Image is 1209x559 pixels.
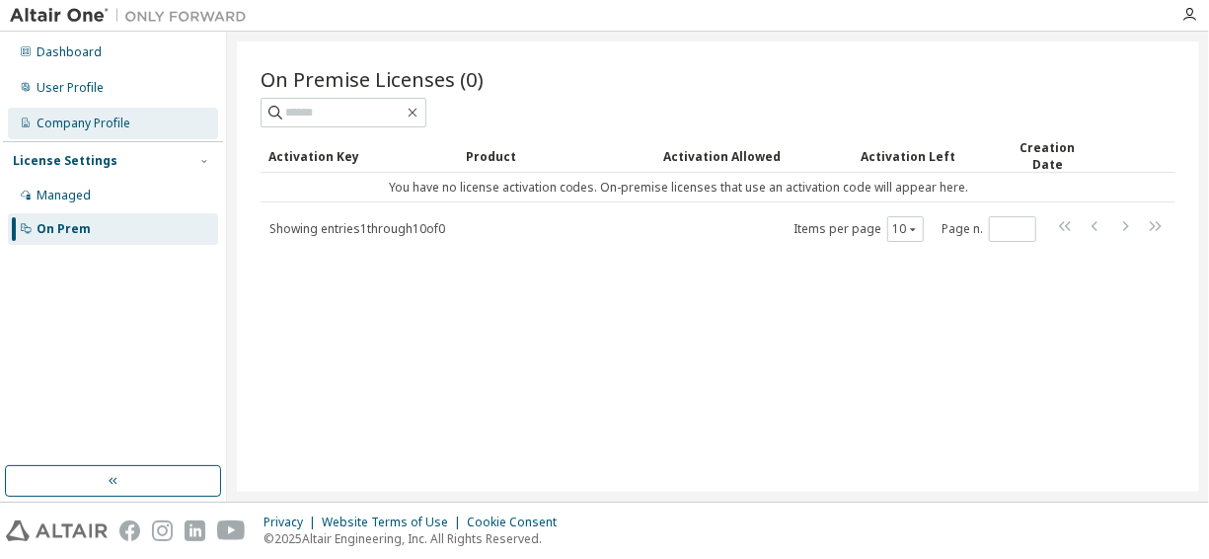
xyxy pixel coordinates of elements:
[37,188,91,203] div: Managed
[268,140,450,172] div: Activation Key
[217,520,246,541] img: youtube.svg
[269,220,445,237] span: Showing entries 1 through 10 of 0
[185,520,205,541] img: linkedin.svg
[10,6,257,26] img: Altair One
[37,116,130,131] div: Company Profile
[467,515,568,530] div: Cookie Consent
[1006,139,1089,173] div: Creation Date
[892,221,919,237] button: 10
[861,140,990,172] div: Activation Left
[37,80,104,96] div: User Profile
[264,530,568,547] p: © 2025 Altair Engineering, Inc. All Rights Reserved.
[37,44,102,60] div: Dashboard
[261,65,484,93] span: On Premise Licenses (0)
[13,153,117,169] div: License Settings
[322,515,467,530] div: Website Terms of Use
[663,140,845,172] div: Activation Allowed
[793,216,924,242] span: Items per page
[37,221,91,237] div: On Prem
[6,520,108,541] img: altair_logo.svg
[152,520,173,541] img: instagram.svg
[261,173,1096,202] td: You have no license activation codes. On-premise licenses that use an activation code will appear...
[119,520,140,541] img: facebook.svg
[466,140,647,172] div: Product
[264,515,322,530] div: Privacy
[942,216,1036,242] span: Page n.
